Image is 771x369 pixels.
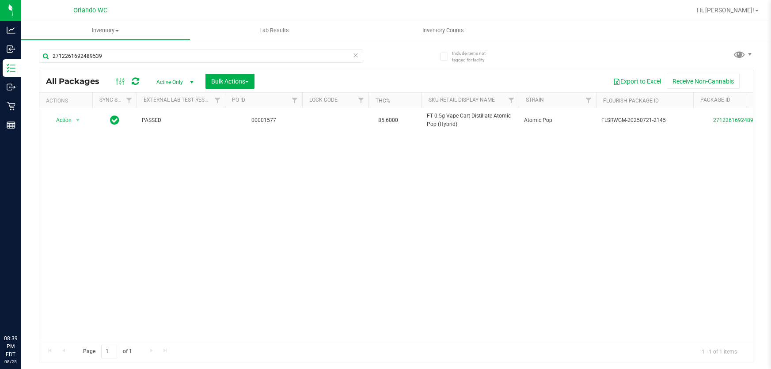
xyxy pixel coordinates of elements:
[603,98,659,104] a: Flourish Package ID
[7,26,15,34] inline-svg: Analytics
[39,49,363,63] input: Search Package ID, Item Name, SKU, Lot or Part Number...
[7,45,15,53] inline-svg: Inbound
[9,298,35,325] iframe: Resource center
[353,49,359,61] span: Clear
[359,21,528,40] a: Inventory Counts
[410,27,476,34] span: Inventory Counts
[452,50,496,63] span: Include items not tagged for facility
[7,121,15,129] inline-svg: Reports
[232,97,245,103] a: PO ID
[288,93,302,108] a: Filter
[713,117,763,123] a: 2712261692489539
[48,114,72,126] span: Action
[429,97,495,103] a: Sku Retail Display Name
[46,98,89,104] div: Actions
[700,97,730,103] a: Package ID
[21,21,190,40] a: Inventory
[526,97,544,103] a: Strain
[211,78,249,85] span: Bulk Actions
[21,27,190,34] span: Inventory
[4,358,17,365] p: 08/25
[581,93,596,108] a: Filter
[210,93,225,108] a: Filter
[144,97,213,103] a: External Lab Test Result
[504,93,519,108] a: Filter
[376,98,390,104] a: THC%
[73,7,107,14] span: Orlando WC
[99,97,133,103] a: Sync Status
[190,21,359,40] a: Lab Results
[247,27,301,34] span: Lab Results
[309,97,338,103] a: Lock Code
[374,114,403,127] span: 85.6000
[76,345,139,358] span: Page of 1
[72,114,84,126] span: select
[251,117,276,123] a: 00001577
[46,76,108,86] span: All Packages
[608,74,667,89] button: Export to Excel
[667,74,740,89] button: Receive Non-Cannabis
[524,116,591,125] span: Atomic Pop
[4,335,17,358] p: 08:39 PM EDT
[101,345,117,358] input: 1
[142,116,220,125] span: PASSED
[7,64,15,72] inline-svg: Inventory
[122,93,137,108] a: Filter
[354,93,368,108] a: Filter
[110,114,119,126] span: In Sync
[697,7,754,14] span: Hi, [PERSON_NAME]!
[205,74,254,89] button: Bulk Actions
[427,112,513,129] span: FT 0.5g Vape Cart Distillate Atomic Pop (Hybrid)
[601,116,688,125] span: FLSRWGM-20250721-2145
[7,83,15,91] inline-svg: Outbound
[7,102,15,110] inline-svg: Retail
[695,345,744,358] span: 1 - 1 of 1 items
